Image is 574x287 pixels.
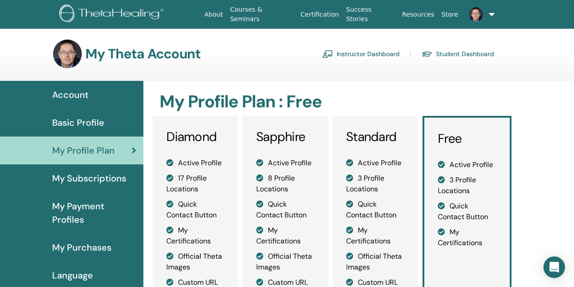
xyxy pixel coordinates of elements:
[85,46,200,62] h3: My Theta Account
[322,50,333,58] img: chalkboard-teacher.svg
[346,129,405,145] h3: Standard
[343,1,399,27] a: Success Stories
[346,225,405,247] li: My Certifications
[438,227,496,248] li: My Certifications
[166,225,225,247] li: My Certifications
[422,50,432,58] img: graduation-cap.svg
[52,199,136,226] span: My Payment Profiles
[53,40,82,68] img: default.jpg
[438,159,496,170] li: Active Profile
[52,88,89,102] span: Account
[256,158,315,168] li: Active Profile
[438,131,496,146] h3: Free
[346,158,405,168] li: Active Profile
[166,199,225,221] li: Quick Contact Button
[201,6,227,23] a: About
[166,251,225,273] li: Official Theta Images
[52,116,104,129] span: Basic Profile
[256,199,315,221] li: Quick Contact Button
[256,129,315,145] h3: Sapphire
[322,47,400,61] a: Instructor Dashboard
[59,4,167,25] img: logo.png
[256,251,315,273] li: Official Theta Images
[399,6,438,23] a: Resources
[297,6,343,23] a: Certification
[469,7,483,22] img: default.jpg
[52,269,93,282] span: Language
[52,144,115,157] span: My Profile Plan
[166,129,225,145] h3: Diamond
[346,173,405,194] li: 3 Profile Locations
[256,225,315,247] li: My Certifications
[438,6,462,23] a: Store
[166,173,225,194] li: 17 Profile Locations
[422,47,494,61] a: Student Dashboard
[227,1,297,27] a: Courses & Seminars
[543,256,565,278] div: Open Intercom Messenger
[256,173,315,194] li: 8 Profile Locations
[438,201,496,222] li: Quick Contact Button
[346,199,405,221] li: Quick Contact Button
[346,251,405,273] li: Official Theta Images
[166,158,225,168] li: Active Profile
[52,172,126,185] span: My Subscriptions
[52,241,111,254] span: My Purchases
[160,92,509,112] h2: My Profile Plan : Free
[438,175,496,196] li: 3 Profile Locations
